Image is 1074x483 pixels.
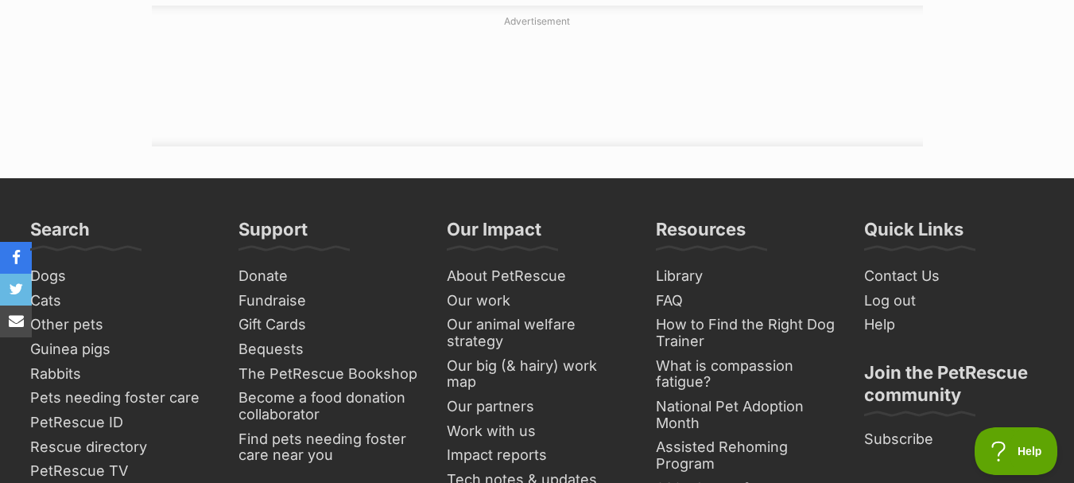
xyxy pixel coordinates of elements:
[24,435,216,460] a: Rescue directory
[24,411,216,435] a: PetRescue ID
[858,264,1050,289] a: Contact Us
[232,313,425,337] a: Gift Cards
[656,218,746,250] h3: Resources
[649,289,842,314] a: FAQ
[864,218,963,250] h3: Quick Links
[649,435,842,476] a: Assisted Rehoming Program
[440,354,633,395] a: Our big (& hairy) work map
[24,264,216,289] a: Dogs
[30,218,90,250] h3: Search
[223,2,238,14] a: Privacy Notification
[440,289,633,314] a: Our work
[649,313,842,353] a: How to Find the Right Dog Trainer
[232,386,425,427] a: Become a food donation collaborator
[440,264,633,289] a: About PetRescue
[440,313,633,353] a: Our animal welfare strategy
[24,289,216,314] a: Cats
[232,337,425,362] a: Bequests
[232,362,425,387] a: The PetRescue Bookshop
[649,354,842,395] a: What is compassion fatigue?
[975,427,1058,475] iframe: Help Scout Beacon - Open
[222,1,237,13] img: iconc.png
[232,264,425,289] a: Donate
[24,337,216,362] a: Guinea pigs
[649,264,842,289] a: Library
[440,395,633,419] a: Our partners
[447,218,541,250] h3: Our Impact
[24,386,216,411] a: Pets needing foster care
[440,443,633,468] a: Impact reports
[858,313,1050,337] a: Help
[232,427,425,468] a: Find pets needing foster care near you
[858,289,1050,314] a: Log out
[238,218,308,250] h3: Support
[24,362,216,387] a: Rabbits
[152,35,923,130] iframe: Advertisement
[224,2,237,14] img: consumer-privacy-logo.png
[440,419,633,444] a: Work with us
[2,2,14,14] img: consumer-privacy-logo.png
[858,427,1050,452] a: Subscribe
[864,361,1044,415] h3: Join the PetRescue community
[152,6,923,146] div: Advertisement
[24,313,216,337] a: Other pets
[232,289,425,314] a: Fundraise
[649,395,842,435] a: National Pet Adoption Month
